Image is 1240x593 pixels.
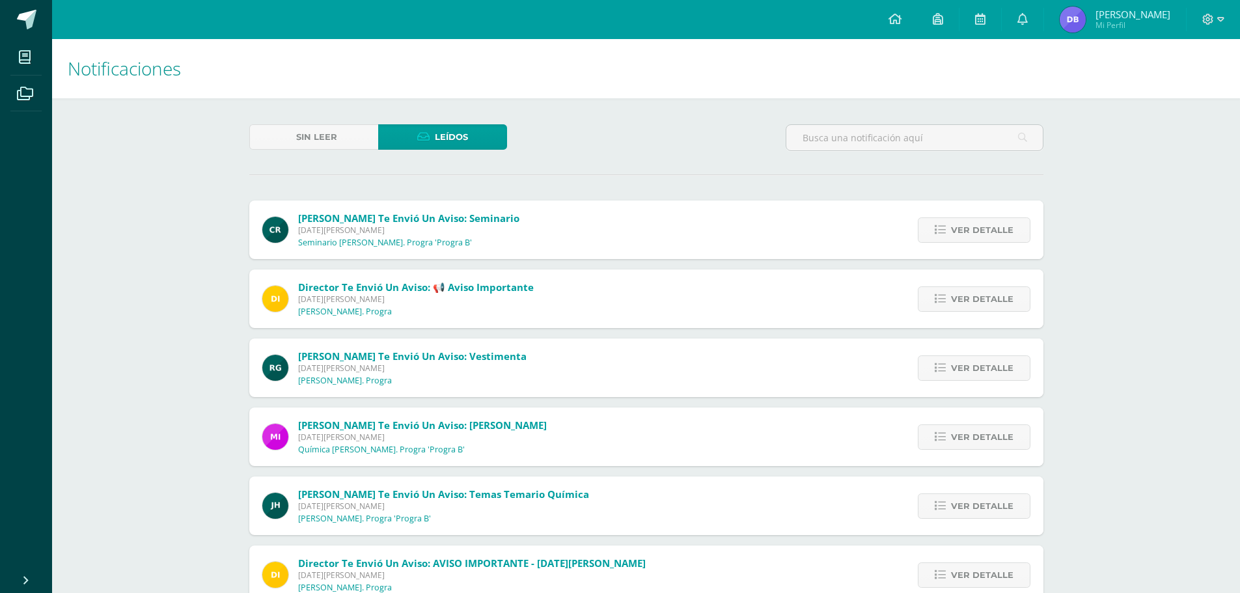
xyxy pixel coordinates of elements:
[262,217,288,243] img: e534704a03497a621ce20af3abe0ca0c.png
[951,563,1013,587] span: Ver detalle
[1095,8,1170,21] span: [PERSON_NAME]
[298,570,646,581] span: [DATE][PERSON_NAME]
[951,218,1013,242] span: Ver detalle
[951,494,1013,518] span: Ver detalle
[435,125,468,149] span: Leídos
[298,501,589,512] span: [DATE][PERSON_NAME]
[951,425,1013,449] span: Ver detalle
[1060,7,1086,33] img: 1db98052dca881449f0211f5f787ea0a.png
[951,356,1013,380] span: Ver detalle
[298,294,534,305] span: [DATE][PERSON_NAME]
[298,445,465,455] p: Química [PERSON_NAME]. Progra 'Progra B'
[298,350,527,363] span: [PERSON_NAME] te envió un aviso: Vestimenta
[1095,20,1170,31] span: Mi Perfil
[378,124,507,150] a: Leídos
[298,225,519,236] span: [DATE][PERSON_NAME]
[262,355,288,381] img: 24ef3269677dd7dd963c57b86ff4a022.png
[298,281,534,294] span: Director te envió un aviso: 📢 Aviso Importante
[298,432,547,443] span: [DATE][PERSON_NAME]
[298,488,589,501] span: [PERSON_NAME] te envió un aviso: Temas Temario Química
[262,286,288,312] img: f0b35651ae50ff9c693c4cbd3f40c4bb.png
[68,56,181,81] span: Notificaciones
[298,363,527,374] span: [DATE][PERSON_NAME]
[298,307,392,317] p: [PERSON_NAME]. Progra
[786,125,1043,150] input: Busca una notificación aquí
[298,376,392,386] p: [PERSON_NAME]. Progra
[296,125,337,149] span: Sin leer
[298,419,547,432] span: [PERSON_NAME] te envió un aviso: [PERSON_NAME]
[262,562,288,588] img: f0b35651ae50ff9c693c4cbd3f40c4bb.png
[298,238,472,248] p: Seminario [PERSON_NAME]. Progra 'Progra B'
[249,124,378,150] a: Sin leer
[298,557,646,570] span: Director te envió un aviso: AVISO IMPORTANTE - [DATE][PERSON_NAME]
[298,514,431,524] p: [PERSON_NAME]. Progra 'Progra B'
[951,287,1013,311] span: Ver detalle
[262,424,288,450] img: e71b507b6b1ebf6fbe7886fc31de659d.png
[298,583,392,593] p: [PERSON_NAME]. Progra
[262,493,288,519] img: 2f952caa3f07b7df01ee2ceb26827530.png
[298,212,519,225] span: [PERSON_NAME] te envió un aviso: Seminario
